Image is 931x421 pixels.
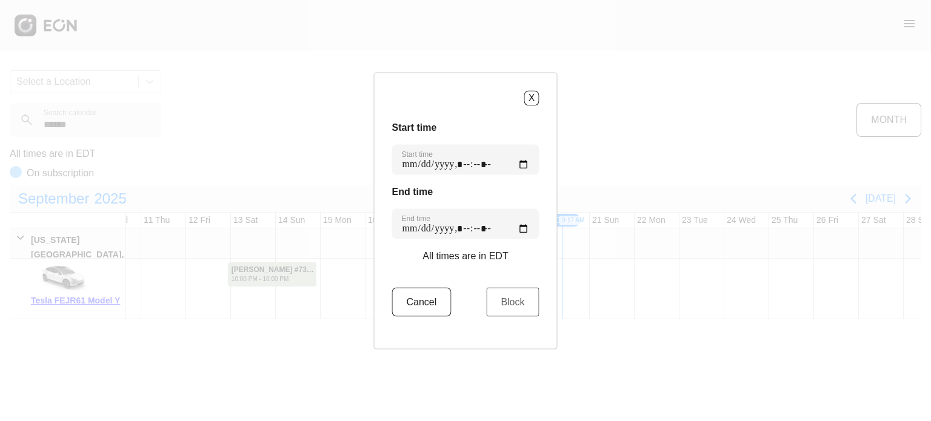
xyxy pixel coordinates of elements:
[392,287,452,316] button: Cancel
[524,90,539,105] button: X
[402,213,430,223] label: End time
[422,248,508,263] p: All times are in EDT
[486,287,539,316] button: Block
[392,184,539,199] h3: End time
[392,120,539,134] h3: Start time
[402,149,433,159] label: Start time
